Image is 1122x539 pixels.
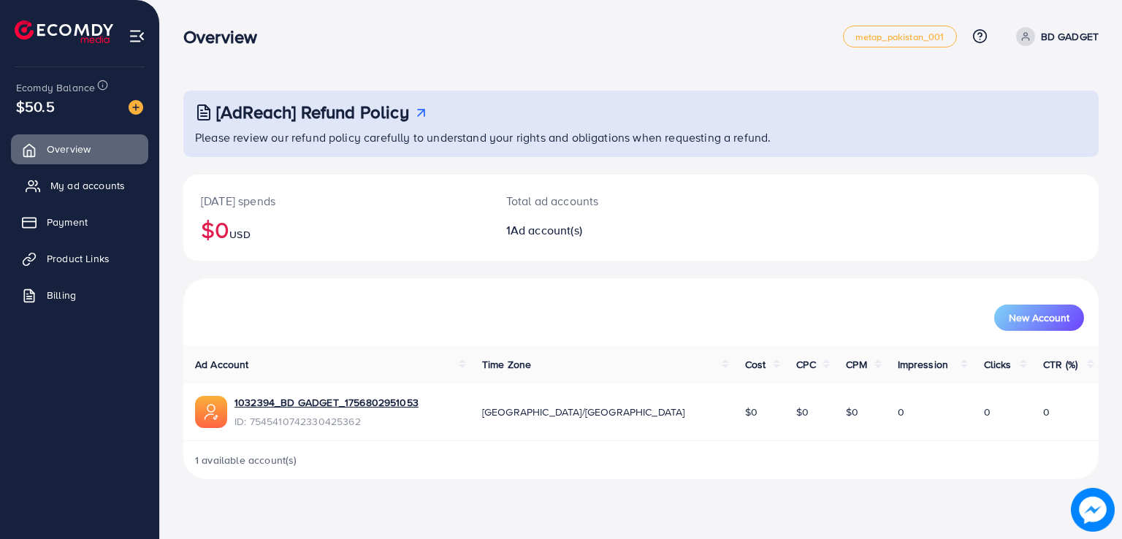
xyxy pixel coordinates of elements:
[129,28,145,45] img: menu
[843,26,957,47] a: metap_pakistan_001
[216,102,409,123] h3: [AdReach] Refund Policy
[745,357,766,372] span: Cost
[47,142,91,156] span: Overview
[846,357,866,372] span: CPM
[1041,28,1099,45] p: BD GADGET
[511,222,582,238] span: Ad account(s)
[482,405,685,419] span: [GEOGRAPHIC_DATA]/[GEOGRAPHIC_DATA]
[796,357,815,372] span: CPC
[898,357,949,372] span: Impression
[47,288,76,302] span: Billing
[1043,357,1077,372] span: CTR (%)
[195,396,227,428] img: ic-ads-acc.e4c84228.svg
[50,178,125,193] span: My ad accounts
[11,244,148,273] a: Product Links
[229,227,250,242] span: USD
[994,305,1084,331] button: New Account
[129,100,143,115] img: image
[796,405,809,419] span: $0
[745,405,757,419] span: $0
[201,192,471,210] p: [DATE] spends
[898,405,904,419] span: 0
[984,405,991,419] span: 0
[846,405,858,419] span: $0
[195,129,1090,146] p: Please review our refund policy carefully to understand your rights and obligations when requesti...
[1010,27,1099,46] a: BD GADGET
[506,223,700,237] h2: 1
[15,20,113,43] img: logo
[482,357,531,372] span: Time Zone
[984,357,1012,372] span: Clicks
[1043,405,1050,419] span: 0
[506,192,700,210] p: Total ad accounts
[234,395,419,410] a: 1032394_BD GADGET_1756802951053
[201,215,471,243] h2: $0
[195,357,249,372] span: Ad Account
[183,26,269,47] h3: Overview
[234,414,419,429] span: ID: 7545410742330425362
[11,134,148,164] a: Overview
[11,171,148,200] a: My ad accounts
[1009,313,1069,323] span: New Account
[16,80,95,95] span: Ecomdy Balance
[11,280,148,310] a: Billing
[855,32,944,42] span: metap_pakistan_001
[1071,488,1115,532] img: image
[47,251,110,266] span: Product Links
[47,215,88,229] span: Payment
[16,96,55,117] span: $50.5
[11,207,148,237] a: Payment
[195,453,297,467] span: 1 available account(s)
